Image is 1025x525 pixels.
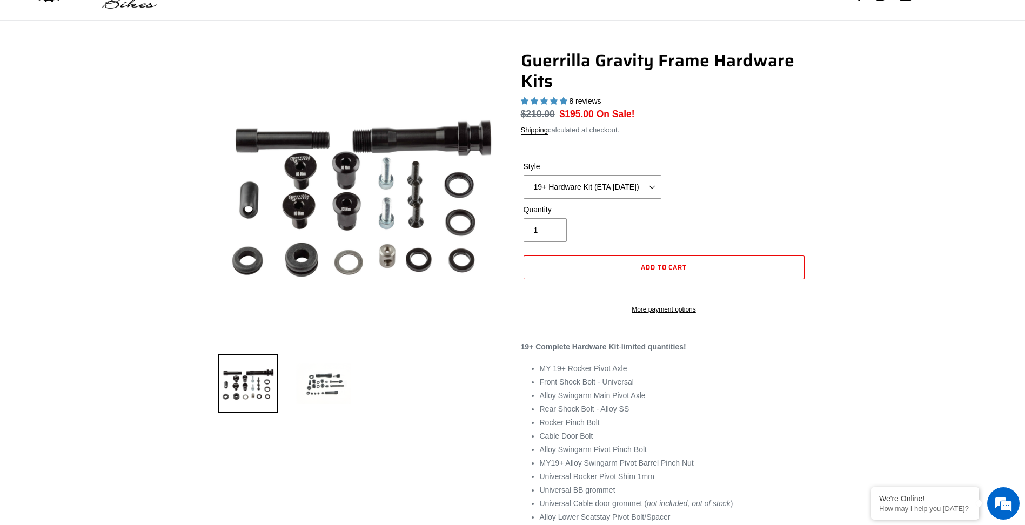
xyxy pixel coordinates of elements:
li: Universal Cable door grommet ( ) [540,498,807,509]
img: Load image into Gallery viewer, Guerrilla Gravity Frame Hardware Kits [294,354,353,413]
strong: 19+ Complete Hardware Kit [521,342,619,351]
div: Minimize live chat window [177,5,203,31]
img: d_696896380_company_1647369064580_696896380 [35,54,62,81]
li: Rear Shock Bolt - Alloy SS [540,403,807,415]
div: We're Online! [879,494,971,503]
div: calculated at checkout. [521,125,807,136]
li: Alloy Swingarm Main Pivot Axle [540,390,807,401]
li: MY 19+ Rocker Pivot Axle [540,363,807,374]
h1: Guerrilla Gravity Frame Hardware Kits [521,50,807,92]
li: Front Shock Bolt - Universal [540,376,807,388]
p: - [521,341,807,353]
strong: limited quantities! [621,342,686,351]
li: Universal Rocker Pivot Shim 1mm [540,471,807,482]
textarea: Type your message and hit 'Enter' [5,295,206,333]
li: Alloy Swingarm Pivot Pinch Bolt [540,444,807,455]
div: Navigation go back [12,59,28,76]
div: Chat with us now [72,60,198,75]
s: $210.00 [521,109,555,119]
li: Universal BB grommet [540,484,807,496]
li: Alloy Lower Seatstay Pivot Bolt/Spacer [540,511,807,523]
li: Rocker Pinch Bolt [540,417,807,428]
button: Add to cart [524,255,805,279]
span: We're online! [63,136,149,245]
label: Style [524,161,661,172]
span: $195.00 [560,109,594,119]
label: Quantity [524,204,661,216]
img: Load image into Gallery viewer, Guerrilla Gravity Frame Hardware Kits [218,354,278,413]
a: More payment options [524,305,805,314]
span: 5.00 stars [521,97,570,105]
p: How may I help you today? [879,504,971,513]
span: On Sale! [597,107,635,121]
li: Cable Door Bolt [540,430,807,442]
a: Shipping [521,126,548,135]
span: Add to cart [641,262,687,272]
em: not included, out of stock [647,499,731,508]
li: MY19+ Alloy Swingarm Pivot Barrel Pinch Nut [540,457,807,469]
span: 8 reviews [569,97,601,105]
